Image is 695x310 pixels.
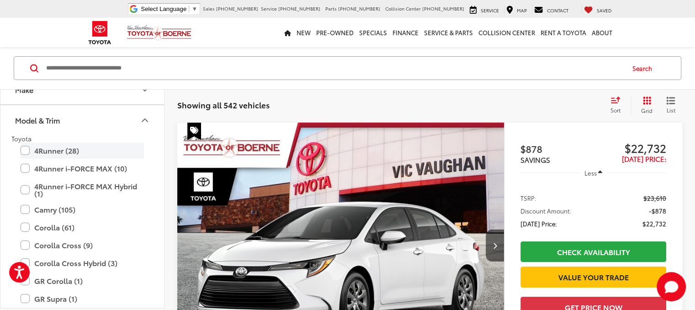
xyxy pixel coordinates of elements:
[467,5,501,14] a: Service
[622,154,666,164] span: [DATE] Price:
[642,219,666,228] span: $22,732
[45,57,624,79] input: Search by Make, Model, or Keyword
[83,18,117,48] img: Toyota
[15,85,33,94] div: Make
[481,7,499,14] span: Service
[21,160,144,176] label: 4Runner i-FORCE MAX (10)
[422,5,464,12] span: [PHONE_NUMBER]
[659,96,682,114] button: List View
[338,5,380,12] span: [PHONE_NUMBER]
[517,7,527,14] span: Map
[187,123,201,140] span: Special
[390,18,421,47] a: Finance
[532,5,571,14] a: Contact
[610,106,621,114] span: Sort
[520,267,666,287] a: Value Your Trade
[520,193,536,203] span: TSRP:
[597,7,612,14] span: Saved
[624,57,665,80] button: Search
[203,5,215,12] span: Sales
[191,5,197,12] span: ▼
[294,18,313,47] a: New
[666,106,675,114] span: List
[606,96,631,114] button: Select sort value
[582,5,614,14] a: My Saved Vehicles
[476,18,538,47] a: Collision Center
[520,155,550,165] span: SAVINGS
[141,5,197,12] a: Select Language​
[504,5,529,14] a: Map
[657,272,686,301] svg: Start Chat
[15,116,60,124] div: Model & Trim
[356,18,390,47] a: Specials
[580,165,607,181] button: Less
[538,18,589,47] a: Rent a Toyota
[631,96,659,114] button: Grid View
[281,18,294,47] a: Home
[547,7,568,14] span: Contact
[641,107,653,114] span: Grid
[216,5,258,12] span: [PHONE_NUMBER]
[21,202,144,218] label: Camry (105)
[325,5,337,12] span: Parts
[141,5,186,12] span: Select Language
[486,230,504,262] button: Next image
[589,18,615,47] a: About
[127,25,192,41] img: Vic Vaughan Toyota of Boerne
[0,105,165,135] button: Model & TrimModel & Trim
[21,255,144,271] label: Corolla Cross Hybrid (3)
[21,237,144,253] label: Corolla Cross (9)
[520,142,594,155] span: $878
[649,206,666,215] span: -$878
[385,5,421,12] span: Collision Center
[520,219,557,228] span: [DATE] Price:
[584,169,596,177] span: Less
[21,178,144,202] label: 4Runner i-FORCE MAX Hybrid (1)
[657,272,686,301] button: Toggle Chat Window
[21,291,144,307] label: GR Supra (1)
[21,143,144,159] label: 4Runner (28)
[643,193,666,203] span: $23,610
[313,18,356,47] a: Pre-Owned
[11,134,32,143] span: Toyota
[139,115,150,126] div: Model & Trim
[261,5,277,12] span: Service
[520,241,666,262] a: Check Availability
[177,99,270,110] span: Showing all 542 vehicles
[421,18,476,47] a: Service & Parts: Opens in a new tab
[593,141,666,155] span: $22,732
[520,206,572,215] span: Discount Amount:
[21,273,144,289] label: GR Corolla (1)
[21,219,144,235] label: Corolla (61)
[278,5,320,12] span: [PHONE_NUMBER]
